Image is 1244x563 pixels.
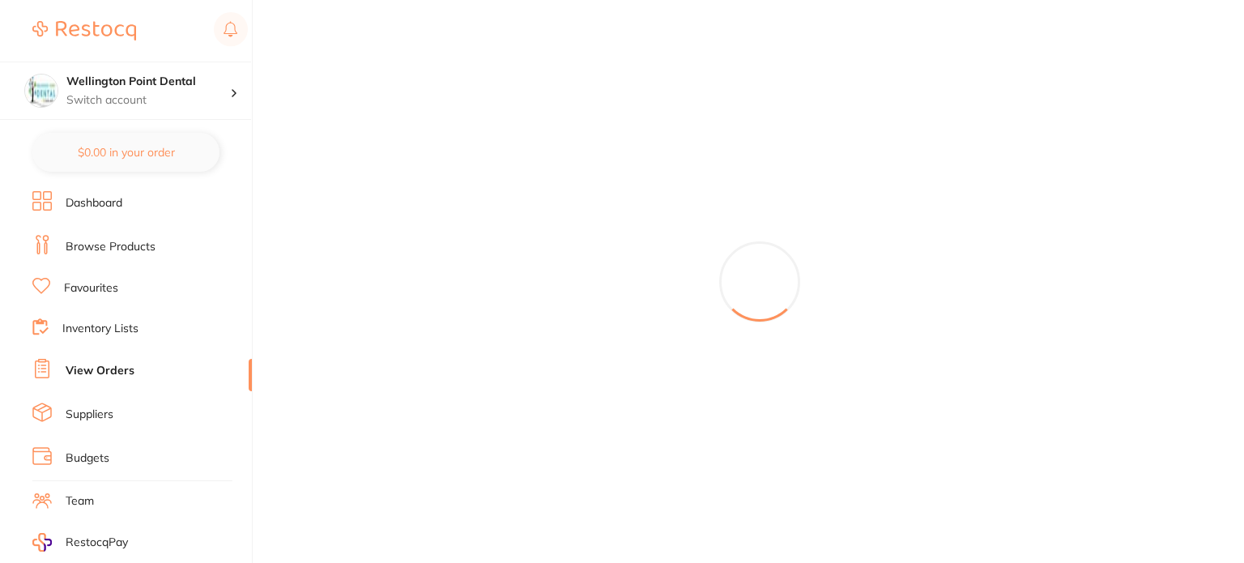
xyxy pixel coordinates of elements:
a: Browse Products [66,239,155,255]
span: RestocqPay [66,535,128,551]
img: RestocqPay [32,533,52,552]
a: Restocq Logo [32,12,136,49]
a: Dashboard [66,195,122,211]
button: $0.00 in your order [32,133,219,172]
a: Inventory Lists [62,321,138,337]
a: Favourites [64,280,118,296]
p: Switch account [66,92,230,109]
a: Budgets [66,450,109,467]
img: Wellington Point Dental [25,75,58,107]
a: Team [66,493,94,510]
a: RestocqPay [32,533,128,552]
a: Suppliers [66,407,113,423]
img: Restocq Logo [32,21,136,41]
h4: Wellington Point Dental [66,74,230,90]
a: View Orders [66,363,134,379]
